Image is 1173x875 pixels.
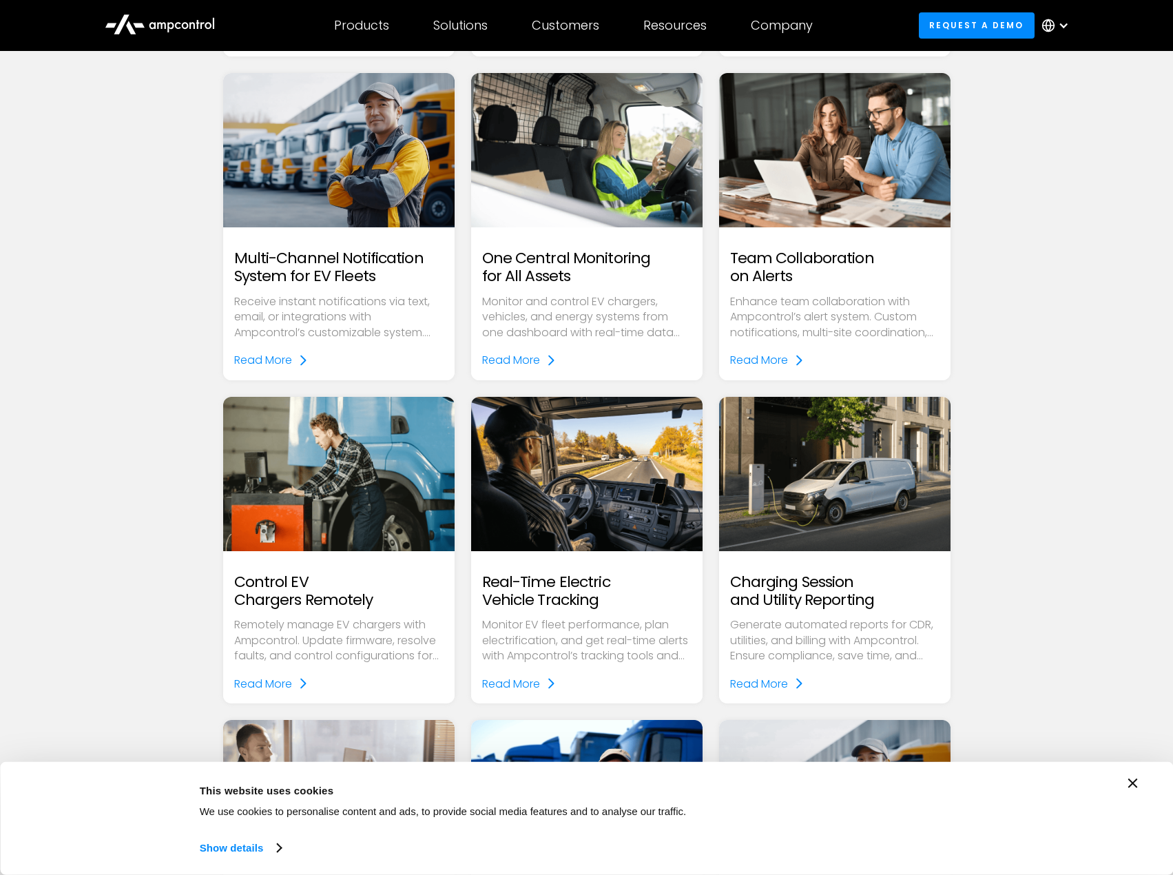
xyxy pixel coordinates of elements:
[482,675,557,693] a: Read More
[919,12,1035,38] a: Request a demo
[906,779,1103,819] button: Okay
[532,18,599,33] div: Customers
[730,351,788,369] div: Read More
[751,18,813,33] div: Company
[234,573,444,610] h2: Control EV Chargers Remotely
[200,805,687,817] span: We use cookies to personalise content and ads, to provide social media features and to analyse ou...
[334,18,389,33] div: Products
[730,675,805,693] a: Read More
[730,617,940,663] p: Generate automated reports for CDR, utilities, and billing with Ampcontrol. Ensure compliance, sa...
[730,249,940,286] h2: Team Collaboration on Alerts
[234,351,309,369] a: Read More
[482,617,692,663] p: Monitor EV fleet performance, plan electrification, and get real-time alerts with Ampcontrol’s tr...
[234,617,444,663] p: Remotely manage EV chargers with Ampcontrol. Update firmware, resolve faults, and control configu...
[730,573,940,610] h2: Charging Session and Utility Reporting
[234,249,444,286] h2: Multi-Channel Notification System for EV Fleets
[482,675,540,693] div: Read More
[433,18,488,33] div: Solutions
[730,294,940,340] p: Enhance team collaboration with Ampcontrol’s alert system. Custom notifications, multi-site coord...
[234,675,309,693] a: Read More
[234,294,444,340] p: Receive instant notifications via text, email, or integrations with Ampcontrol’s customizable sys...
[730,675,788,693] div: Read More
[482,294,692,340] p: Monitor and control EV chargers, vehicles, and energy systems from one dashboard with real-time d...
[643,18,707,33] div: Resources
[200,782,875,799] div: This website uses cookies
[730,351,805,369] a: Read More
[1128,779,1138,788] button: Close banner
[482,351,540,369] div: Read More
[234,675,292,693] div: Read More
[482,573,692,610] h2: Real-Time Electric Vehicle Tracking
[234,351,292,369] div: Read More
[200,838,281,858] a: Show details
[482,249,692,286] h2: One Central Monitoring for All Assets
[482,351,557,369] a: Read More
